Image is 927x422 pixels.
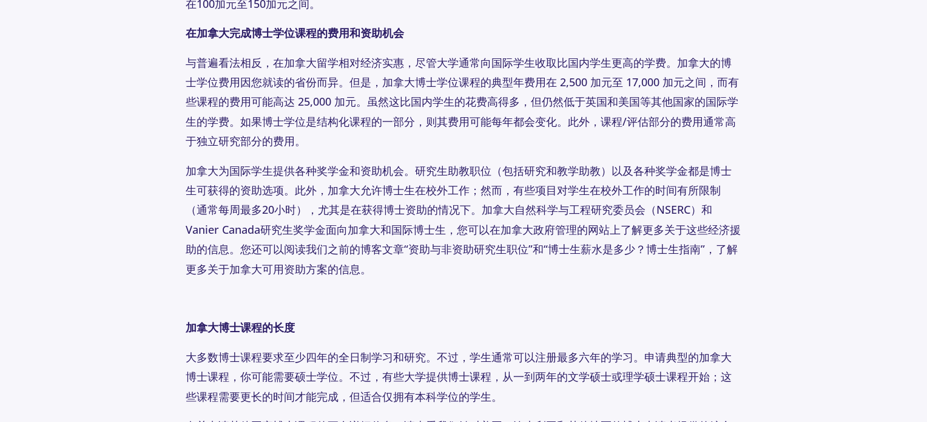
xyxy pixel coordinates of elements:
[186,55,739,149] font: 与普遍看法相反，在加拿大留学相对经济实惠，尽管大学通常向国际学生收取比国内学生更高的学费。加拿大的博士学位费用因您就读的省份而异。但是，加拿大博士学位课程的典型年费用在 2,500 加元至 17...
[548,242,701,256] a: 博士生薪水是多少？博士生指南
[186,350,732,404] font: 大多数博士课程要求至少四年的全日制学习和研究。不过，学生通常可以注册最多六年的学习。申请典型的加拿大博士课程，你可能需要硕士学位。不过，有些大学提供博士课程，从一到两年的文学硕士或理学硕士课程开...
[528,242,548,256] font: ”和“
[186,242,738,276] font: ”，了解更多关于加拿大可用资助方案的信息。
[186,26,404,40] font: 在加拿大完成博士学位课程的费用和资助机会
[408,242,528,256] a: 资助与非资助研究生职位
[186,320,295,335] font: 加拿大博士课程的长度
[186,163,741,257] font: 加拿大为国际学生提供各种奖学金和资助机会。研究生助教职位（包括研究和教学助教）以及各种奖学金都是博士生可获得的资助选项。此外，加拿大允许博士生在校外工作；然而，有些项目对学生在校外工作的时间有所...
